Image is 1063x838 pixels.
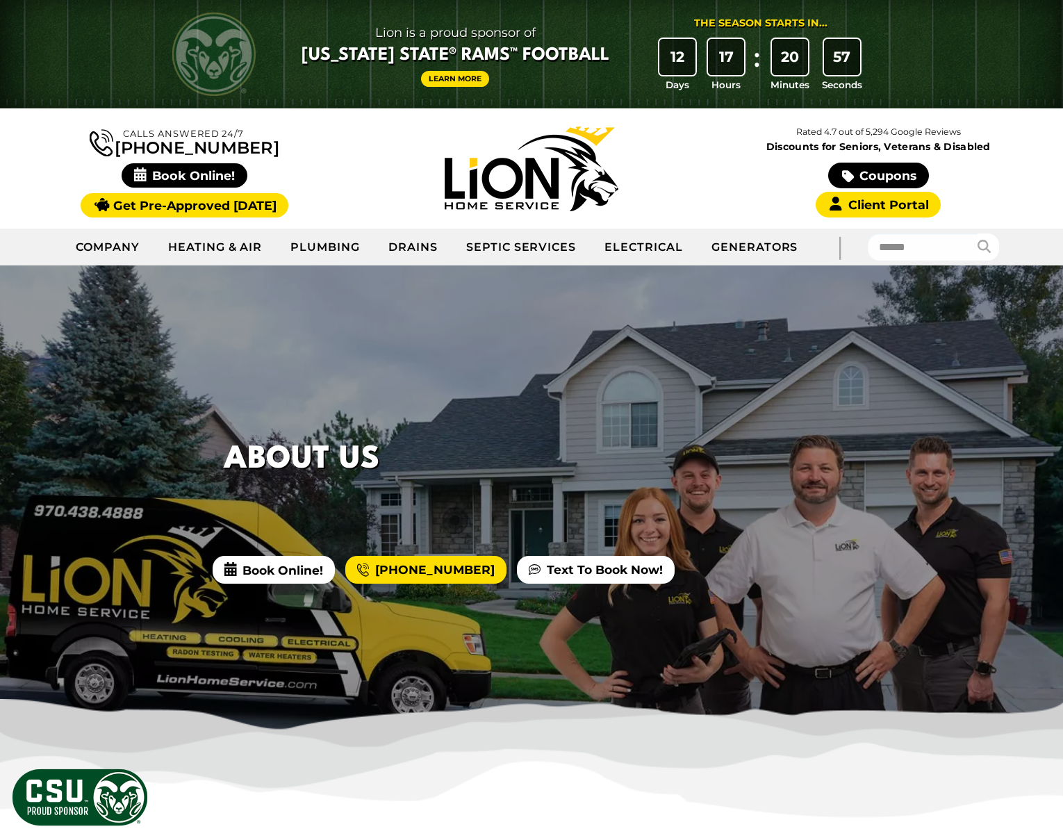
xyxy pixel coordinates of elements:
span: Seconds [822,78,862,92]
span: Lion is a proud sponsor of [302,22,609,44]
div: The Season Starts in... [694,16,827,31]
a: Drains [374,230,452,265]
a: Company [62,230,154,265]
a: Get Pre-Approved [DATE] [81,193,288,217]
a: [PHONE_NUMBER] [90,126,279,156]
span: Discounts for Seniors, Veterans & Disabled [708,142,1049,151]
a: Electrical [591,230,698,265]
span: [US_STATE] State® Rams™ Football [302,44,609,67]
span: Minutes [771,78,809,92]
img: Lion Home Service [445,126,618,211]
div: 57 [824,39,860,75]
a: Plumbing [277,230,374,265]
a: Septic Services [452,230,591,265]
a: Text To Book Now! [517,556,675,584]
div: 17 [708,39,744,75]
span: Book Online! [122,163,247,188]
img: CSU Sponsor Badge [10,767,149,828]
span: Hours [711,78,741,92]
a: Heating & Air [154,230,277,265]
div: 12 [659,39,695,75]
span: Book Online! [213,556,335,584]
a: [PHONE_NUMBER] [345,556,506,584]
a: Client Portal [816,192,941,217]
a: Learn More [421,71,489,87]
div: | [811,229,867,265]
img: CSU Rams logo [172,13,256,96]
span: Days [666,78,689,92]
a: Coupons [828,163,928,188]
p: Rated 4.7 out of 5,294 Google Reviews [705,124,1052,140]
div: : [750,39,764,92]
h1: About Us [224,436,379,483]
div: 20 [772,39,808,75]
a: Generators [698,230,812,265]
